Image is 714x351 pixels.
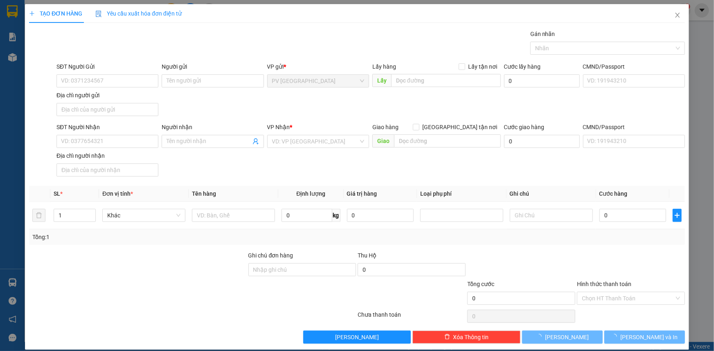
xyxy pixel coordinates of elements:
[674,12,681,18] span: close
[507,186,596,202] th: Ghi chú
[303,331,411,344] button: [PERSON_NAME]
[29,10,82,17] span: TẠO ĐƠN HÀNG
[412,331,520,344] button: deleteXóa Thông tin
[612,334,621,340] span: loading
[54,190,60,197] span: SL
[583,62,685,71] div: CMND/Passport
[32,209,45,222] button: delete
[453,333,489,342] span: Xóa Thông tin
[192,190,216,197] span: Tên hàng
[162,62,264,71] div: Người gửi
[391,74,501,87] input: Dọc đường
[666,4,689,27] button: Close
[621,333,678,342] span: [PERSON_NAME] và In
[357,310,467,324] div: Chưa thanh toán
[522,331,603,344] button: [PERSON_NAME]
[56,151,158,160] div: Địa chỉ người nhận
[267,124,290,130] span: VP Nhận
[504,124,545,130] label: Cước giao hàng
[504,74,580,87] input: Cước lấy hàng
[272,75,364,87] span: PV Tây Ninh
[673,212,681,219] span: plus
[32,233,276,241] div: Tổng: 1
[267,62,369,71] div: VP gửi
[417,186,507,202] th: Loại phụ phí
[536,334,545,340] span: loading
[56,62,158,71] div: SĐT Người Gửi
[347,209,414,222] input: 0
[252,138,259,145] span: user-add
[419,123,501,132] span: [GEOGRAPHIC_DATA] tận nơi
[248,252,293,259] label: Ghi chú đơn hàng
[248,263,356,276] input: Ghi chú đơn hàng
[444,334,450,340] span: delete
[465,62,501,71] span: Lấy tận nơi
[95,11,102,17] img: icon
[583,123,685,132] div: CMND/Passport
[29,11,35,16] span: plus
[604,331,685,344] button: [PERSON_NAME] và In
[335,333,379,342] span: [PERSON_NAME]
[296,190,325,197] span: Định lượng
[372,63,396,70] span: Lấy hàng
[372,74,391,87] span: Lấy
[510,209,593,222] input: Ghi Chú
[56,123,158,132] div: SĐT Người Nhận
[56,163,158,177] input: Địa chỉ của người nhận
[358,252,376,259] span: Thu Hộ
[162,123,264,132] div: Người nhận
[56,91,158,100] div: Địa chỉ người gửi
[192,209,275,222] input: VD: Bàn, Ghế
[102,190,133,197] span: Đơn vị tính
[372,134,394,148] span: Giao
[545,333,589,342] span: [PERSON_NAME]
[347,190,377,197] span: Giá trị hàng
[332,209,340,222] span: kg
[530,31,555,37] label: Gán nhãn
[394,134,501,148] input: Dọc đường
[467,281,494,287] span: Tổng cước
[56,103,158,116] input: Địa chỉ của người gửi
[95,10,182,17] span: Yêu cầu xuất hóa đơn điện tử
[599,190,628,197] span: Cước hàng
[577,281,631,287] label: Hình thức thanh toán
[504,135,580,148] input: Cước giao hàng
[107,209,180,221] span: Khác
[372,124,399,130] span: Giao hàng
[673,209,682,222] button: plus
[504,63,541,70] label: Cước lấy hàng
